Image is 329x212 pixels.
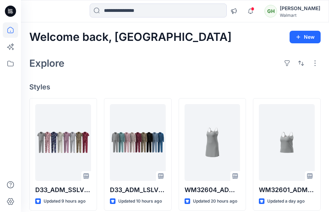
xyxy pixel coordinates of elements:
h2: Welcome back, [GEOGRAPHIC_DATA] [29,31,232,44]
a: WM32601_ADM_ POINTELLE TANK [259,104,315,181]
p: WM32604_ADM_POINTELLE SHORT CHEMISE [185,185,240,195]
div: GH [264,5,277,17]
h4: Styles [29,83,321,91]
div: Walmart [280,13,320,18]
a: D33_ADM_LSLV COAT SET OP2 [110,104,166,181]
p: Updated 10 hours ago [118,198,162,205]
p: Updated 20 hours ago [193,198,237,205]
a: WM32604_ADM_POINTELLE SHORT CHEMISE [185,104,240,181]
p: Updated 9 hours ago [44,198,85,205]
div: [PERSON_NAME] [280,4,320,13]
a: D33_ADM_SSLV COAT SET [35,104,91,181]
p: WM32601_ADM_ POINTELLE TANK [259,185,315,195]
h2: Explore [29,58,65,69]
p: Updated a day ago [267,198,305,205]
p: D33_ADM_LSLV COAT SET OP2 [110,185,166,195]
p: D33_ADM_SSLV COAT SET [35,185,91,195]
button: New [290,31,321,43]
